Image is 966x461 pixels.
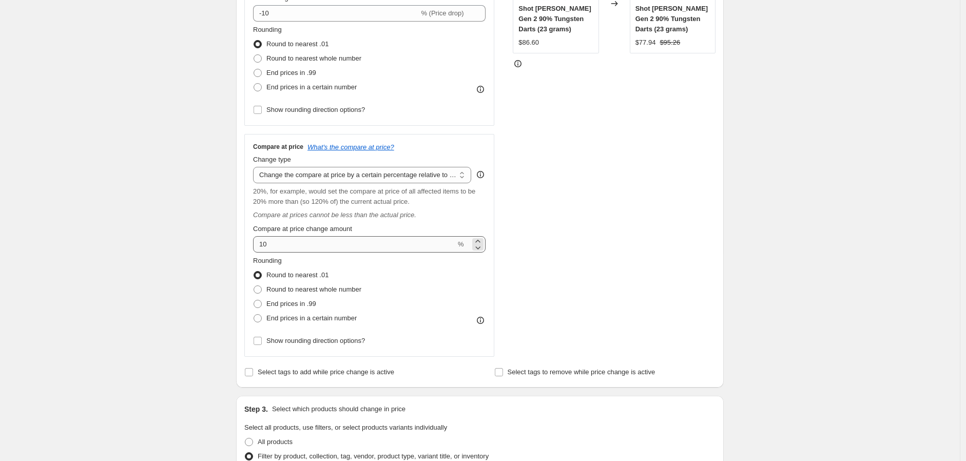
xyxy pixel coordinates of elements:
[475,169,486,180] div: help
[253,143,303,151] h3: Compare at price
[635,37,656,48] div: $77.94
[518,37,539,48] div: $86.60
[253,257,282,264] span: Rounding
[266,314,357,322] span: End prices in a certain number
[258,452,489,460] span: Filter by product, collection, tag, vendor, product type, variant title, or inventory
[635,5,708,33] span: Shot [PERSON_NAME] Gen 2 90% Tungsten Darts (23 grams)
[266,300,316,308] span: End prices in .99
[253,187,475,205] span: 20%, for example, would set the compare at price of all affected items to be 20% more than (so 12...
[253,211,416,219] i: Compare at prices cannot be less than the actual price.
[421,9,463,17] span: % (Price drop)
[458,240,464,248] span: %
[253,156,291,163] span: Change type
[266,271,329,279] span: Round to nearest .01
[253,26,282,33] span: Rounding
[272,404,405,414] p: Select which products should change in price
[266,106,365,113] span: Show rounding direction options?
[253,236,456,253] input: 20
[266,83,357,91] span: End prices in a certain number
[253,225,352,233] span: Compare at price change amount
[266,69,316,76] span: End prices in .99
[244,404,268,414] h2: Step 3.
[266,285,361,293] span: Round to nearest whole number
[253,5,419,22] input: -15
[266,54,361,62] span: Round to nearest whole number
[508,368,655,376] span: Select tags to remove while price change is active
[266,337,365,344] span: Show rounding direction options?
[518,5,591,33] span: Shot [PERSON_NAME] Gen 2 90% Tungsten Darts (23 grams)
[660,37,680,48] strike: $95.26
[307,143,394,151] button: What's the compare at price?
[258,438,293,446] span: All products
[258,368,394,376] span: Select tags to add while price change is active
[244,424,447,431] span: Select all products, use filters, or select products variants individually
[266,40,329,48] span: Round to nearest .01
